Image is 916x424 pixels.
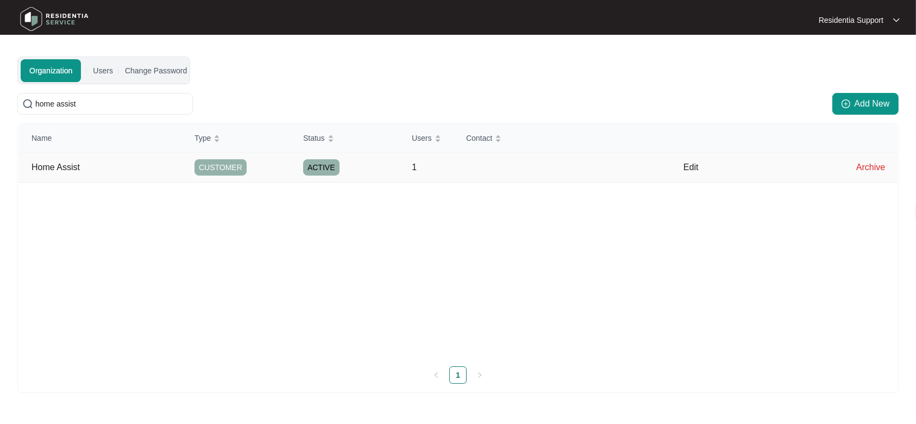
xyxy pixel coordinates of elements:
span: Status [303,132,325,144]
span: Add New [855,97,890,110]
th: Type [181,124,290,153]
th: Status [290,124,399,153]
li: Next Page [471,366,488,384]
span: Type [195,132,211,144]
span: left [433,372,440,378]
div: Change Password [125,65,187,77]
p: Edit [683,161,843,174]
span: right [476,372,483,378]
div: Organizations [17,93,899,115]
td: 1 [399,153,453,183]
button: left [428,366,445,384]
span: Contact [466,132,492,144]
img: residentia service logo [16,3,92,35]
p: Residentia Support [819,15,883,26]
p: Home Assist [32,161,181,174]
span: CUSTOMER [195,159,247,176]
button: Add New [832,93,899,115]
span: Users [412,132,432,144]
th: Name [18,124,181,153]
img: dropdown arrow [893,17,900,23]
li: 1 [449,366,467,384]
input: Search [35,98,188,110]
div: Users [93,65,113,77]
div: Organization [21,59,81,82]
th: Contact [453,124,562,153]
img: search-icon [22,98,33,109]
th: Users [399,124,453,153]
span: ACTIVE [303,159,340,176]
p: Archive [856,161,898,174]
a: 1 [450,367,466,383]
span: plus-circle [842,99,850,108]
li: Previous Page [428,366,445,384]
button: right [471,366,488,384]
